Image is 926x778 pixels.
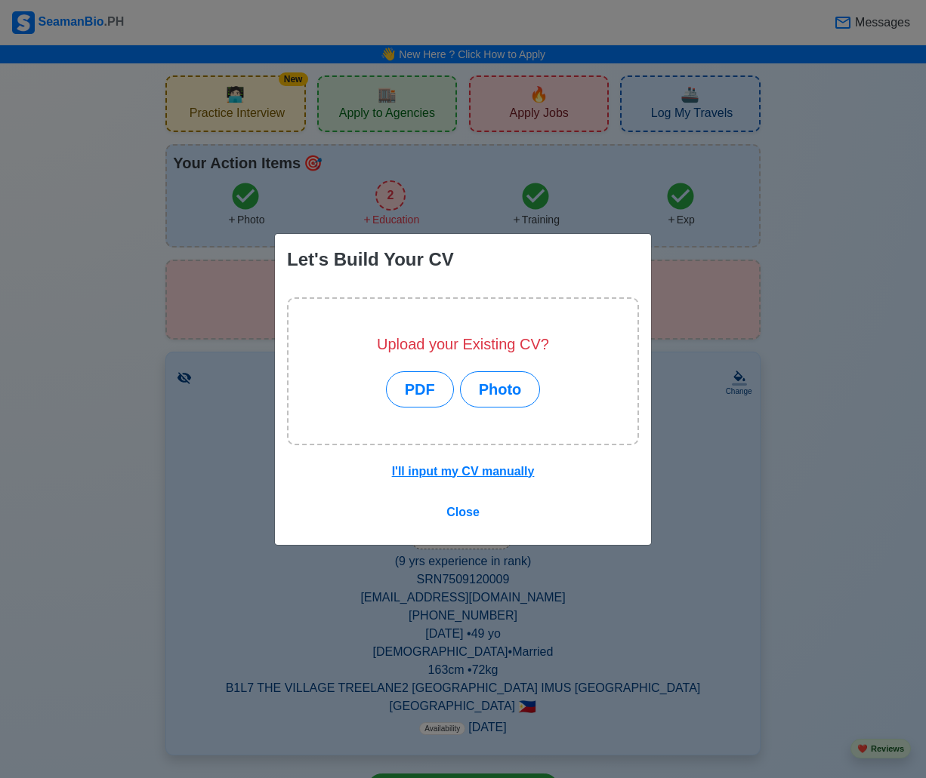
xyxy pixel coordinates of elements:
button: Photo [460,371,541,407]
span: Close [446,506,480,518]
u: I'll input my CV manually [392,465,535,478]
div: Let's Build Your CV [287,246,454,273]
button: I'll input my CV manually [382,457,545,486]
button: PDF [386,371,454,407]
h5: Upload your Existing CV? [377,335,549,353]
button: Close [437,498,489,527]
